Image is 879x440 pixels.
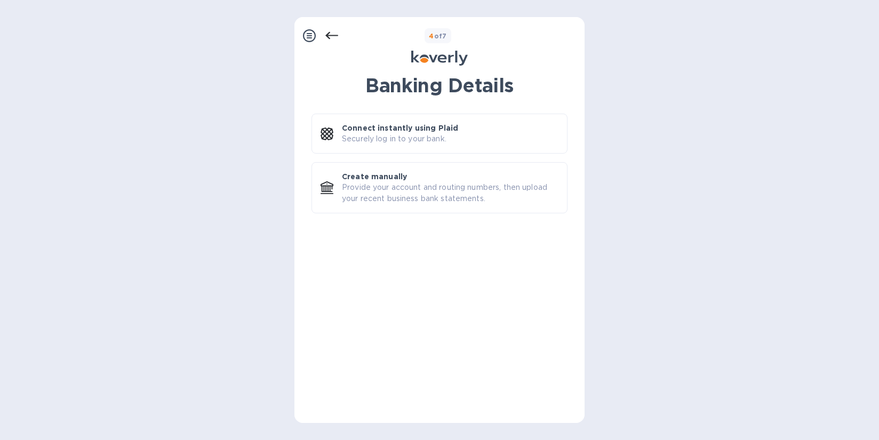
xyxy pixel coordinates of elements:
span: 4 [429,32,434,40]
p: Securely log in to your bank. [342,133,446,145]
p: Connect instantly using Plaid [342,123,458,133]
h1: Banking Details [311,74,568,97]
p: Create manually [342,171,407,182]
p: Provide your account and routing numbers, then upload your recent business bank statements. [342,182,558,204]
b: of 7 [429,32,447,40]
button: Connect instantly using PlaidSecurely log in to your bank. [311,114,568,154]
button: Create manuallyProvide your account and routing numbers, then upload your recent business bank st... [311,162,568,213]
